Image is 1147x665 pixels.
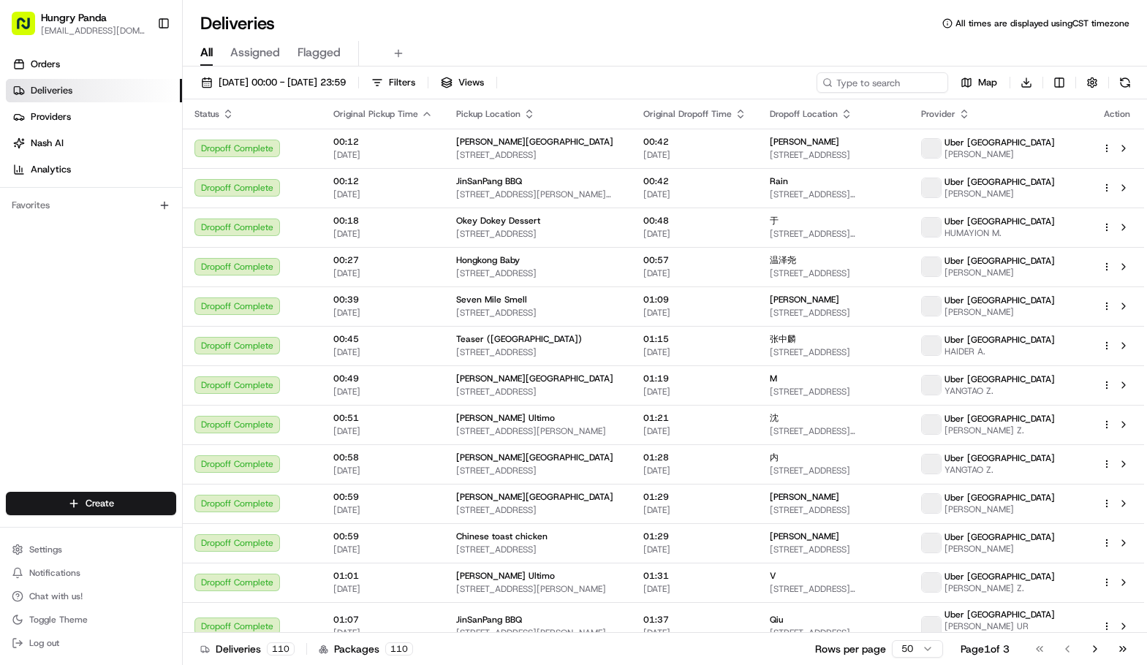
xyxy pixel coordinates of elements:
span: [STREET_ADDRESS][PERSON_NAME][PERSON_NAME] [456,627,620,639]
button: Views [434,72,491,93]
span: [STREET_ADDRESS][PERSON_NAME] [770,583,898,595]
span: Uber [GEOGRAPHIC_DATA] [945,137,1055,148]
span: Uber [GEOGRAPHIC_DATA] [945,609,1055,620]
span: [DATE] 00:00 - [DATE] 23:59 [219,76,346,89]
span: 00:12 [333,175,433,187]
span: [STREET_ADDRESS] [456,386,620,398]
span: 00:42 [643,136,746,148]
span: [STREET_ADDRESS] [770,544,898,555]
span: [STREET_ADDRESS] [456,307,620,319]
span: 内 [770,452,779,463]
div: 110 [267,642,295,655]
span: [DATE] [333,544,433,555]
span: [PERSON_NAME] [945,267,1055,278]
input: Type to search [817,72,948,93]
span: Uber [GEOGRAPHIC_DATA] [945,176,1055,188]
span: Nash AI [31,137,64,150]
button: Toggle Theme [6,609,176,630]
span: [DATE] [643,267,746,279]
span: Hongkong Baby [456,254,520,266]
a: Nash AI [6,132,182,155]
span: 01:21 [643,412,746,424]
span: 沈 [770,412,779,424]
span: [STREET_ADDRESS] [456,267,620,279]
button: Hungry Panda[EMAIL_ADDRESS][DOMAIN_NAME] [6,6,151,41]
button: Map [954,72,1004,93]
span: Toggle Theme [29,614,88,626]
span: [DATE] [643,465,746,476]
span: Views [458,76,484,89]
span: [PERSON_NAME][GEOGRAPHIC_DATA] [456,136,613,148]
span: 01:31 [643,570,746,582]
span: JinSanPang BBQ [456,175,522,187]
button: [DATE] 00:00 - [DATE] 23:59 [194,72,352,93]
span: Uber [GEOGRAPHIC_DATA] [945,571,1055,582]
span: [PERSON_NAME] Ultimo [456,412,555,424]
span: 00:39 [333,294,433,305]
span: Settings [29,544,62,555]
span: Teaser ([GEOGRAPHIC_DATA]) [456,333,582,345]
span: [DATE] [333,267,433,279]
span: 于 [770,215,779,227]
span: 01:28 [643,452,746,463]
span: [DATE] [643,189,746,200]
span: 00:59 [333,531,433,542]
span: [DATE] [643,627,746,639]
span: 00:27 [333,254,433,266]
span: [DATE] [643,149,746,161]
span: [STREET_ADDRESS] [456,544,620,555]
div: Favorites [6,194,176,217]
span: [STREET_ADDRESS][PERSON_NAME] [770,189,898,200]
span: [PERSON_NAME][GEOGRAPHIC_DATA] [456,491,613,503]
span: Orders [31,58,60,71]
span: 00:18 [333,215,433,227]
span: 张中麟 [770,333,796,345]
div: 110 [385,642,413,655]
span: [PERSON_NAME] [945,503,1055,515]
span: 温泽尧 [770,254,796,266]
span: 00:45 [333,333,433,345]
span: 00:57 [643,254,746,266]
span: Original Dropoff Time [643,108,732,120]
span: [STREET_ADDRESS] [770,386,898,398]
span: 01:37 [643,614,746,626]
span: [PERSON_NAME] [770,136,839,148]
button: [EMAIL_ADDRESS][DOMAIN_NAME] [41,25,145,37]
span: 00:49 [333,373,433,384]
span: Chat with us! [29,590,83,602]
span: [DATE] [643,346,746,358]
span: [DATE] [333,189,433,200]
a: Analytics [6,158,182,181]
span: Uber [GEOGRAPHIC_DATA] [945,531,1055,543]
span: Uber [GEOGRAPHIC_DATA] [945,373,1055,385]
span: Analytics [31,163,71,176]
span: [STREET_ADDRESS] [456,465,620,476]
a: Providers [6,105,182,129]
span: [DATE] [643,307,746,319]
span: [STREET_ADDRESS] [456,228,620,240]
span: [PERSON_NAME] [770,294,839,305]
span: Map [978,76,997,89]
span: 01:15 [643,333,746,345]
span: [PERSON_NAME] [770,491,839,503]
span: Uber [GEOGRAPHIC_DATA] [945,413,1055,425]
span: 01:29 [643,491,746,503]
span: 01:01 [333,570,433,582]
span: [DATE] [333,149,433,161]
span: [STREET_ADDRESS] [456,504,620,516]
span: Uber [GEOGRAPHIC_DATA] [945,452,1055,464]
span: [PERSON_NAME] [945,188,1055,199]
span: [STREET_ADDRESS][PERSON_NAME] [770,228,898,240]
button: Chat with us! [6,586,176,607]
span: Dropoff Location [770,108,838,120]
span: [PERSON_NAME] Ultimo [456,570,555,582]
span: Uber [GEOGRAPHIC_DATA] [945,294,1055,306]
span: [DATE] [643,425,746,437]
button: Settings [6,539,176,560]
span: [PERSON_NAME] [945,543,1055,555]
button: Hungry Panda [41,10,107,25]
span: V [770,570,776,582]
span: JinSanPang BBQ [456,614,522,626]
